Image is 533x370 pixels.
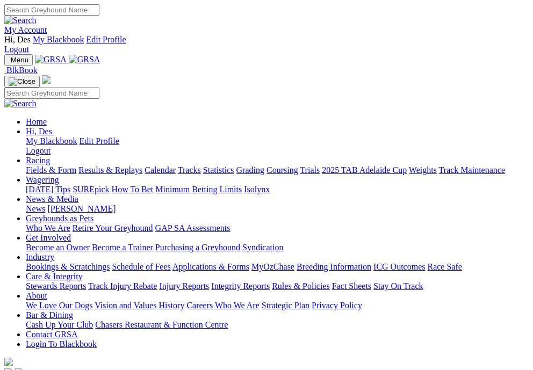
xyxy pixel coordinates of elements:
[26,165,76,175] a: Fields & Form
[26,339,97,349] a: Login To Blackbook
[26,156,50,165] a: Racing
[312,301,362,310] a: Privacy Policy
[4,16,37,25] img: Search
[26,310,73,320] a: Bar & Dining
[172,262,249,271] a: Applications & Forms
[26,214,93,223] a: Greyhounds as Pets
[4,45,29,54] a: Logout
[95,320,228,329] a: Chasers Restaurant & Function Centre
[203,165,234,175] a: Statistics
[244,185,270,194] a: Isolynx
[4,66,38,75] a: BlkBook
[26,233,71,242] a: Get Involved
[215,301,260,310] a: Who We Are
[409,165,437,175] a: Weights
[26,272,83,281] a: Care & Integrity
[4,358,13,366] img: logo-grsa-white.png
[373,262,425,271] a: ICG Outcomes
[69,55,100,64] img: GRSA
[178,165,201,175] a: Tracks
[26,117,47,126] a: Home
[266,165,298,175] a: Coursing
[26,127,54,136] a: Hi, Des
[272,281,330,291] a: Rules & Policies
[155,223,231,233] a: GAP SA Assessments
[4,88,99,99] input: Search
[373,281,423,291] a: Stay On Track
[112,262,170,271] a: Schedule of Fees
[26,243,90,252] a: Become an Owner
[155,185,242,194] a: Minimum Betting Limits
[297,262,371,271] a: Breeding Information
[33,35,84,44] a: My Blackbook
[92,243,153,252] a: Become a Trainer
[159,301,184,310] a: History
[251,262,294,271] a: MyOzChase
[42,75,51,84] img: logo-grsa-white.png
[322,165,407,175] a: 2025 TAB Adelaide Cup
[26,223,70,233] a: Who We Are
[211,281,270,291] a: Integrity Reports
[26,262,110,271] a: Bookings & Scratchings
[26,127,52,136] span: Hi, Des
[4,4,99,16] input: Search
[26,252,54,262] a: Industry
[78,165,142,175] a: Results & Replays
[112,185,154,194] a: How To Bet
[80,136,119,146] a: Edit Profile
[73,185,109,194] a: SUREpick
[159,281,209,291] a: Injury Reports
[4,25,47,34] a: My Account
[26,262,529,272] div: Industry
[439,165,505,175] a: Track Maintenance
[26,185,70,194] a: [DATE] Tips
[26,165,529,175] div: Racing
[4,54,33,66] button: Toggle navigation
[26,223,529,233] div: Greyhounds as Pets
[26,185,529,194] div: Wagering
[300,165,320,175] a: Trials
[4,35,529,54] div: My Account
[86,35,126,44] a: Edit Profile
[35,55,67,64] img: GRSA
[26,194,78,204] a: News & Media
[26,291,47,300] a: About
[262,301,309,310] a: Strategic Plan
[145,165,176,175] a: Calendar
[26,320,529,330] div: Bar & Dining
[26,175,59,184] a: Wagering
[427,262,462,271] a: Race Safe
[4,35,31,44] span: Hi, Des
[26,146,51,155] a: Logout
[26,204,45,213] a: News
[88,281,157,291] a: Track Injury Rebate
[26,320,93,329] a: Cash Up Your Club
[9,77,35,86] img: Close
[95,301,156,310] a: Vision and Values
[47,204,116,213] a: [PERSON_NAME]
[6,66,38,75] span: BlkBook
[73,223,153,233] a: Retire Your Greyhound
[26,301,92,310] a: We Love Our Dogs
[4,99,37,108] img: Search
[26,204,529,214] div: News & Media
[26,281,86,291] a: Stewards Reports
[26,136,77,146] a: My Blackbook
[332,281,371,291] a: Fact Sheets
[186,301,213,310] a: Careers
[26,301,529,310] div: About
[11,56,28,64] span: Menu
[242,243,283,252] a: Syndication
[4,76,40,88] button: Toggle navigation
[26,330,77,339] a: Contact GRSA
[26,281,529,291] div: Care & Integrity
[236,165,264,175] a: Grading
[155,243,240,252] a: Purchasing a Greyhound
[26,243,529,252] div: Get Involved
[26,136,529,156] div: Hi, Des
